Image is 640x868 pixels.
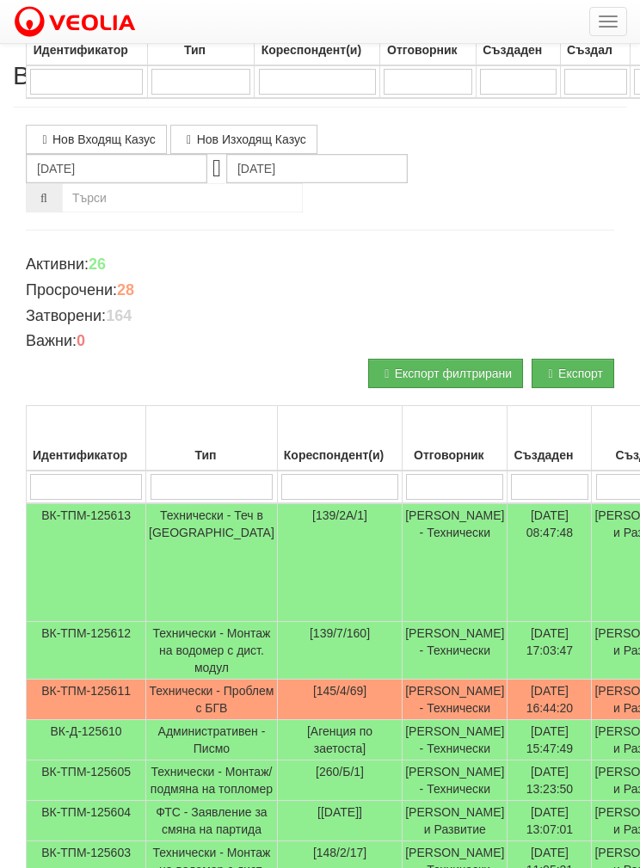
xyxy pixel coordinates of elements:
[313,684,366,698] span: [145/4/69]
[403,760,508,801] td: [PERSON_NAME] - Технически
[146,503,278,622] td: Технически - Теч в [GEOGRAPHIC_DATA]
[146,760,278,801] td: Технически - Монтаж/подмяна на топломер
[532,359,614,388] button: Експорт
[479,38,557,62] div: Създаден
[403,720,508,760] td: [PERSON_NAME] - Технически
[26,308,614,325] h4: Затворени:
[146,801,278,841] td: ФТС - Заявление за смяна на партида
[403,622,508,680] td: [PERSON_NAME] - Технически
[257,38,377,62] div: Кореспондент(и)
[312,508,367,522] span: [139/2А/1]
[27,503,146,622] td: ВК-ТПМ-125613
[383,38,473,62] div: Отговорник
[26,282,614,299] h4: Просрочени:
[26,125,167,154] a: Нов Входящ Казус
[508,680,592,720] td: [DATE] 16:44:20
[26,333,614,350] h4: Важни:
[27,622,146,680] td: ВК-ТПМ-125612
[26,256,614,274] h4: Активни:
[77,332,85,349] b: 0
[170,125,317,154] a: Нов Изходящ Казус
[317,805,362,819] span: [[DATE]]
[277,406,402,471] th: Кореспондент(и): No sort applied, activate to apply an ascending sort
[27,801,146,841] td: ВК-ТПМ-125604
[403,801,508,841] td: [PERSON_NAME] и Развитие
[368,359,523,388] button: Експорт филтрирани
[149,443,274,467] div: Тип
[146,622,278,680] td: Технически - Монтаж на водомер с дист. модул
[106,307,132,324] b: 164
[27,760,146,801] td: ВК-ТПМ-125605
[307,724,372,755] span: [Агенция по заетоста]
[89,255,106,273] b: 26
[510,443,588,467] div: Създаден
[403,503,508,622] td: [PERSON_NAME] - Технически
[508,406,592,471] th: Създаден: No sort applied, activate to apply an ascending sort
[13,61,627,89] h2: Всички Казуси
[310,626,370,640] span: [139/7/160]
[62,183,303,212] input: Търсене по Идентификатор, Бл/Вх/Ап, Тип, Описание, Моб. Номер, Имейл, Файл, Коментар,
[280,443,399,467] div: Кореспондент(и)
[316,765,364,779] span: [260/Б/1]
[508,801,592,841] td: [DATE] 13:07:01
[151,38,252,62] div: Тип
[508,503,592,622] td: [DATE] 08:47:48
[563,38,627,62] div: Създал
[27,720,146,760] td: ВК-Д-125610
[313,846,366,859] span: [148/2/17]
[403,680,508,720] td: [PERSON_NAME] - Технически
[27,680,146,720] td: ВК-ТПМ-125611
[29,443,143,467] div: Идентификатор
[117,281,134,299] b: 28
[405,443,504,467] div: Отговорник
[146,680,278,720] td: Технически - Проблем с БГВ
[146,720,278,760] td: Административен - Писмо
[13,4,144,40] img: VeoliaLogo.png
[508,720,592,760] td: [DATE] 15:47:49
[403,406,508,471] th: Отговорник: No sort applied, activate to apply an ascending sort
[146,406,278,471] th: Тип: No sort applied, activate to apply an ascending sort
[508,622,592,680] td: [DATE] 17:03:47
[29,38,145,62] div: Идентификатор
[27,406,146,471] th: Идентификатор: No sort applied, activate to apply an ascending sort
[508,760,592,801] td: [DATE] 13:23:50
